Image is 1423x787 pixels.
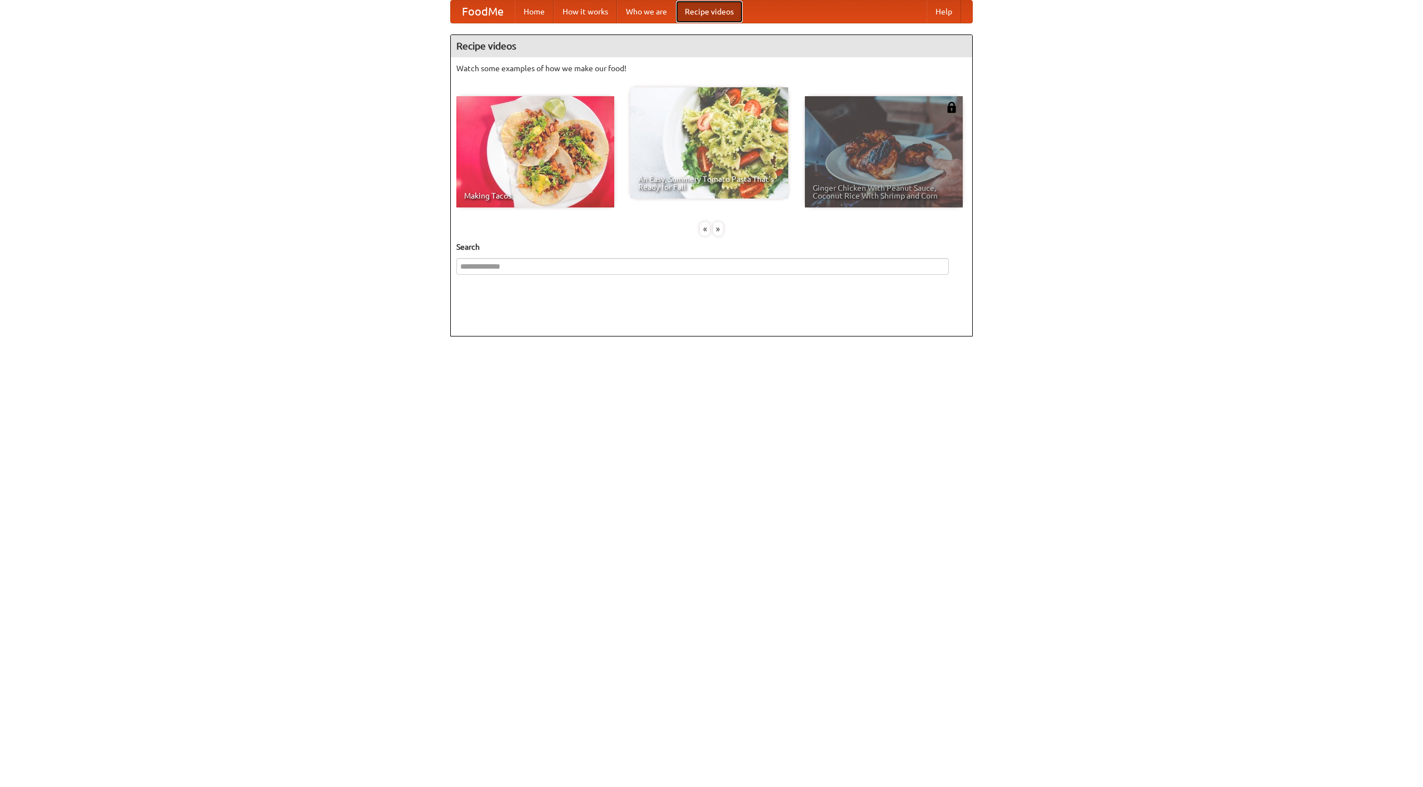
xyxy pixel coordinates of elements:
a: FoodMe [451,1,515,23]
h5: Search [456,241,967,253]
a: Help [927,1,961,23]
img: 483408.png [946,102,957,113]
a: How it works [554,1,617,23]
h4: Recipe videos [451,35,972,57]
a: Who we are [617,1,676,23]
span: Making Tacos [464,192,606,200]
a: Making Tacos [456,96,614,207]
div: » [713,222,723,236]
span: An Easy, Summery Tomato Pasta That's Ready for Fall [638,175,780,191]
a: Home [515,1,554,23]
a: An Easy, Summery Tomato Pasta That's Ready for Fall [630,87,788,199]
a: Recipe videos [676,1,743,23]
div: « [700,222,710,236]
p: Watch some examples of how we make our food! [456,63,967,74]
